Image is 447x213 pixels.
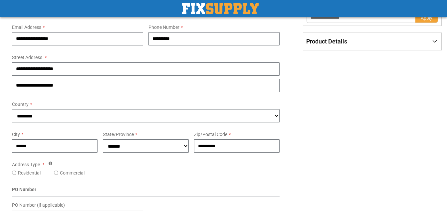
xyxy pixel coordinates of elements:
span: City [12,132,20,137]
span: PO Number (if applicable) [12,202,65,208]
span: Street Address [12,55,42,60]
span: Address Type [12,162,40,167]
label: Residential [18,170,41,176]
span: Email Address [12,25,41,30]
span: Phone Number [148,25,179,30]
span: Country [12,102,29,107]
span: Apply [421,15,432,21]
label: Commercial [60,170,85,176]
span: Product Details [306,38,347,45]
span: Zip/Postal Code [194,132,227,137]
div: PO Number [12,186,280,196]
span: State/Province [103,132,134,137]
img: Fix Industrial Supply [182,3,259,14]
a: store logo [182,3,259,14]
button: Apply [415,12,438,23]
